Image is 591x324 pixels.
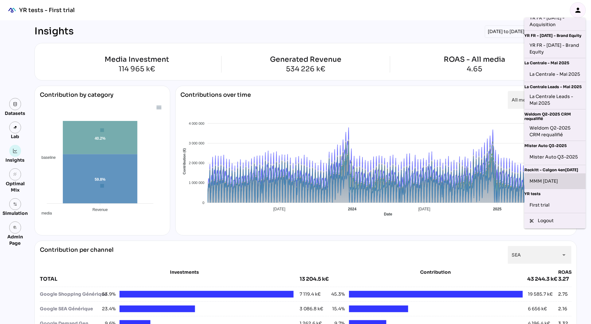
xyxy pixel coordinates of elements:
[40,269,329,275] div: Investments
[538,217,580,224] div: Logout
[273,207,285,211] tspan: [DATE]
[528,306,547,312] div: 6 656 k€
[270,66,341,73] div: 534 226 k€
[348,207,356,211] tspan: 2024
[40,306,100,312] div: Google SEA Générique
[529,15,580,28] div: YR FR - [DATE] - Acquisition
[202,201,204,205] tspan: 0
[529,69,580,79] div: La Centrale - Mai 2025
[100,291,116,298] span: 53.9%
[529,200,580,210] div: First trial
[529,42,580,55] div: YR FR - [DATE] - Brand Equity
[182,148,186,174] text: Contribution (€)
[40,291,100,298] div: Google Shopping Générique
[37,155,56,160] span: baseline
[189,122,204,125] tspan: 4 000 000
[524,109,586,123] div: Weldom Q2-2025 CRM requalifié
[19,6,75,14] div: YR tests - First trial
[524,31,586,39] div: YR FR - [DATE] - Brand Equity
[512,252,521,258] span: SEA
[40,91,165,104] div: Contribution by category
[189,181,204,185] tspan: 1 000 000
[558,269,572,275] div: ROAS
[5,3,19,17] div: mediaROI
[13,125,18,130] img: lab.svg
[5,110,26,116] div: Datasets
[529,125,580,138] div: Weldom Q2-2025 CRM requalifié
[418,207,430,211] tspan: [DATE]
[6,157,25,163] div: Insights
[574,6,582,14] i: person
[300,275,329,283] div: 13 204.5 k€
[330,291,345,298] span: 45.3%
[524,189,586,197] div: YR tests
[529,219,534,223] i: content_cut
[524,165,586,173] div: Reckitt - Calgon 4en[DATE]
[524,82,586,90] div: La Centrale Leads - Mai 2025
[40,275,300,283] div: TOTAL
[527,275,557,283] div: 43 244.3 k€
[529,176,580,186] div: MMM [DATE]
[346,269,526,275] div: Contribution
[92,208,108,212] tspan: Revenue
[560,251,568,259] i: arrow_drop_down
[181,91,251,109] div: Contributions over time
[558,291,568,298] div: 2.75
[156,104,161,110] div: Menu
[529,152,580,162] div: Mister Auto Q3-2025
[524,141,586,149] div: Mister Auto Q3-2025
[13,149,18,153] img: graph.svg
[444,56,505,63] div: ROAS - All media
[37,211,52,215] span: media
[529,93,580,107] div: La Centrale Leads - Mai 2025
[40,246,113,264] div: Contribution per channel
[3,234,28,246] div: Admin Page
[300,306,324,312] div: 3 086.8 k€
[13,202,18,207] img: settings.svg
[189,141,204,145] tspan: 3 000 000
[3,180,28,193] div: Optimal Mix
[34,25,74,38] div: Insights
[485,25,527,38] div: [DATE] to [DATE]
[53,56,221,63] div: Media Investment
[53,66,221,73] div: 114 965 k€
[512,97,533,103] span: All media
[493,207,501,211] tspan: 2025
[189,161,204,165] tspan: 2 000 000
[100,306,116,312] span: 23.4%
[8,133,22,140] div: Lab
[528,291,553,298] div: 19 585.7 k€
[524,58,586,67] div: La Centrale - Mai 2025
[558,275,572,283] div: 3.27
[13,172,18,177] i: grain
[330,306,345,312] span: 15.4%
[300,291,321,298] div: 7 119.4 k€
[558,306,567,312] div: 2.16
[3,210,28,216] div: Simulation
[444,66,505,73] div: 4.65
[13,225,18,230] i: admin_panel_settings
[270,56,341,63] div: Generated Revenue
[384,212,392,217] text: Date
[13,102,18,106] img: data.svg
